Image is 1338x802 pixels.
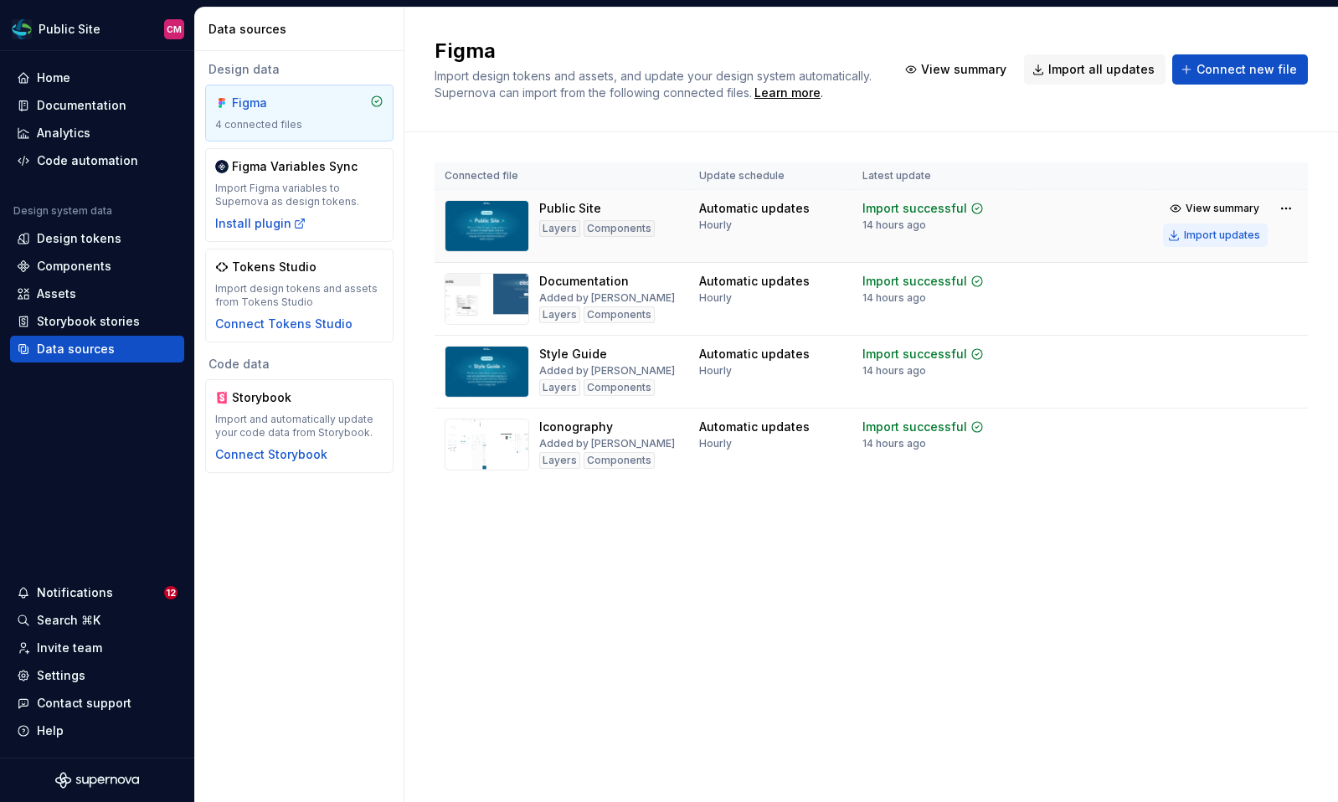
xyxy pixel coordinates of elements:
div: 14 hours ago [862,218,926,232]
button: Connect Storybook [215,446,327,463]
a: Assets [10,280,184,307]
a: Data sources [10,336,184,362]
div: Import updates [1184,229,1260,242]
div: Code data [205,356,394,373]
a: Figma4 connected files [205,85,394,141]
a: Code automation [10,147,184,174]
a: Figma Variables SyncImport Figma variables to Supernova as design tokens.Install plugin [205,148,394,242]
div: Design tokens [37,230,121,247]
a: Home [10,64,184,91]
button: Search ⌘K [10,607,184,634]
div: Layers [539,220,580,237]
div: Import Figma variables to Supernova as design tokens. [215,182,383,208]
button: Import updates [1163,224,1268,247]
div: Import successful [862,419,967,435]
button: Help [10,717,184,744]
div: Search ⌘K [37,612,100,629]
div: Automatic updates [699,346,810,362]
a: StorybookImport and automatically update your code data from Storybook.Connect Storybook [205,379,394,473]
div: Import successful [862,346,967,362]
div: Hourly [699,364,732,378]
a: Analytics [10,120,184,147]
div: Documentation [539,273,629,290]
div: Components [584,220,655,237]
div: 4 connected files [215,118,383,131]
div: Notifications [37,584,113,601]
img: f6f21888-ac52-4431-a6ea-009a12e2bf23.png [12,19,32,39]
div: Iconography [539,419,613,435]
div: Public Site [39,21,100,38]
th: Connected file [435,162,689,190]
span: 12 [164,586,178,599]
span: Import design tokens and assets, and update your design system automatically. Supernova can impor... [435,69,875,100]
div: Hourly [699,218,732,232]
a: Documentation [10,92,184,119]
div: Components [584,306,655,323]
div: Hourly [699,291,732,305]
div: Design data [205,61,394,78]
div: Automatic updates [699,273,810,290]
div: Components [584,452,655,469]
div: Contact support [37,695,131,712]
div: Analytics [37,125,90,141]
div: Settings [37,667,85,684]
a: Tokens StudioImport design tokens and assets from Tokens StudioConnect Tokens Studio [205,249,394,342]
button: Notifications12 [10,579,184,606]
span: Import all updates [1048,61,1155,78]
th: Latest update [852,162,1022,190]
h2: Figma [435,38,877,64]
div: Invite team [37,640,102,656]
th: Update schedule [689,162,852,190]
div: Design system data [13,204,112,218]
button: Public SiteCM [3,11,191,47]
button: Contact support [10,690,184,717]
div: Automatic updates [699,200,810,217]
div: Figma [232,95,312,111]
div: Layers [539,306,580,323]
button: Connect new file [1172,54,1308,85]
button: Install plugin [215,215,306,232]
div: Documentation [37,97,126,114]
span: View summary [921,61,1006,78]
span: View summary [1186,202,1259,215]
button: Import all updates [1024,54,1166,85]
button: View summary [897,54,1017,85]
div: CM [167,23,182,36]
svg: Supernova Logo [55,772,139,789]
div: Import successful [862,200,967,217]
a: Learn more [754,85,821,101]
div: Data sources [37,341,115,357]
a: Settings [10,662,184,689]
div: Automatic updates [699,419,810,435]
div: Figma Variables Sync [232,158,358,175]
div: Import successful [862,273,967,290]
button: View summary [1163,197,1268,220]
span: Connect new file [1196,61,1297,78]
div: Layers [539,379,580,396]
div: Hourly [699,437,732,450]
div: 14 hours ago [862,364,926,378]
button: Connect Tokens Studio [215,316,353,332]
div: Tokens Studio [232,259,316,275]
div: Import and automatically update your code data from Storybook. [215,413,383,440]
div: Public Site [539,200,601,217]
div: Components [584,379,655,396]
div: Layers [539,452,580,469]
div: Style Guide [539,346,607,362]
span: . [752,87,823,100]
div: Added by [PERSON_NAME] [539,437,675,450]
div: Home [37,69,70,86]
div: Added by [PERSON_NAME] [539,291,675,305]
div: 14 hours ago [862,437,926,450]
a: Components [10,253,184,280]
a: Storybook stories [10,308,184,335]
div: Assets [37,285,76,302]
div: Help [37,722,64,739]
div: Added by [PERSON_NAME] [539,364,675,378]
div: Import design tokens and assets from Tokens Studio [215,282,383,309]
a: Design tokens [10,225,184,252]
